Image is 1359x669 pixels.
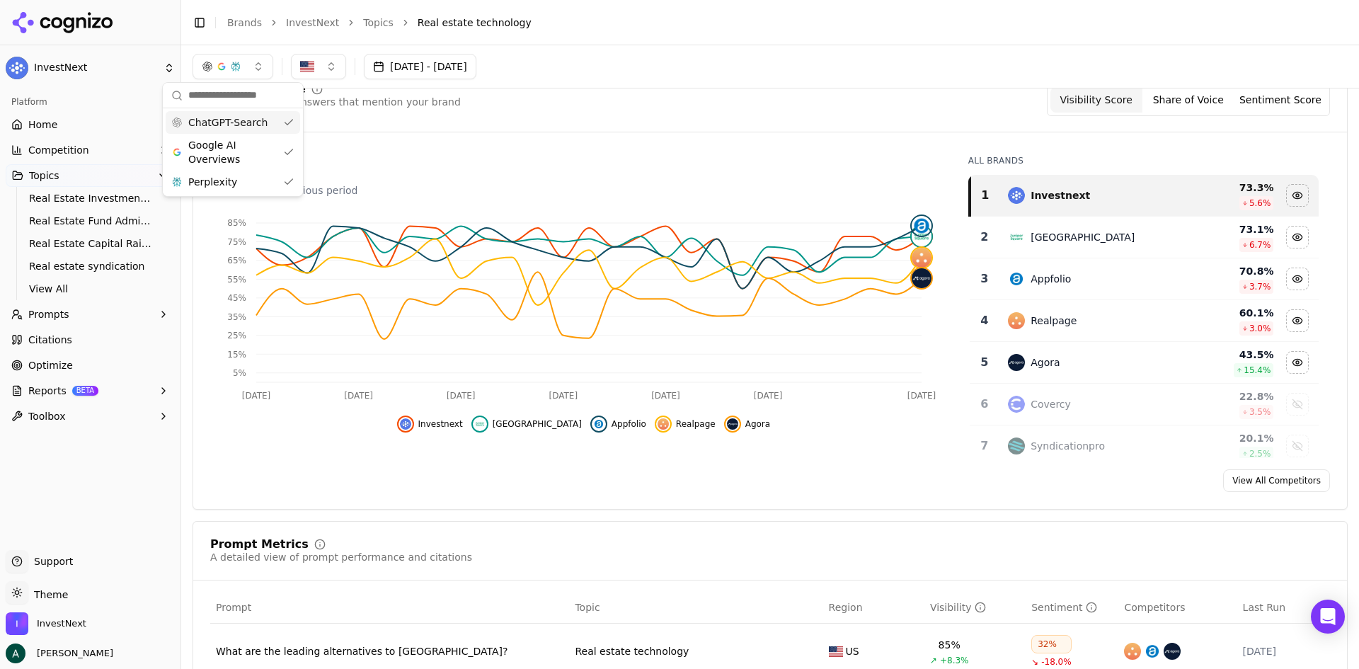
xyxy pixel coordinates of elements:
[29,236,152,251] span: Real Estate Capital Raising Software
[1031,600,1096,614] div: Sentiment
[29,214,152,228] span: Real Estate Fund Administration
[1249,448,1271,459] span: 2.5 %
[474,418,486,430] img: juniper square
[1249,198,1271,209] span: 5.6 %
[1124,600,1185,614] span: Competitors
[227,350,246,360] tspan: 15%
[970,175,1319,217] tr: 1investnextInvestnext73.3%5.6%Hide investnext data
[970,258,1319,300] tr: 3appfolioAppfolio70.8%3.7%Hide appfolio data
[188,115,268,130] span: ChatGPT-Search
[924,592,1026,624] th: brandMentionRate
[829,600,863,614] span: Region
[651,391,680,401] tspan: [DATE]
[1249,239,1271,251] span: 6.7 %
[210,84,306,95] div: Visibility Score
[6,612,28,635] img: InvestNext
[1031,635,1072,653] div: 32%
[1183,306,1273,320] div: 60.1 %
[575,644,689,658] a: Real estate technology
[829,646,843,657] img: US flag
[975,312,994,329] div: 4
[23,211,158,231] a: Real Estate Fund Administration
[6,113,175,136] a: Home
[6,379,175,402] button: ReportsBETA
[1031,272,1071,286] div: Appfolio
[418,16,532,30] span: Real estate technology
[29,168,59,183] span: Topics
[1050,87,1142,113] button: Visibility Score
[975,229,994,246] div: 2
[745,418,770,430] span: Agora
[28,589,68,600] span: Theme
[418,418,463,430] span: Investnext
[31,647,113,660] span: [PERSON_NAME]
[1008,229,1025,246] img: juniper square
[1223,469,1330,492] a: View All Competitors
[939,638,961,652] div: 85%
[575,600,600,614] span: Topic
[1118,592,1237,624] th: Competitors
[1311,600,1345,634] div: Open Intercom Messenger
[1144,643,1161,660] img: appfolio
[364,54,476,79] button: [DATE] - [DATE]
[912,216,931,236] img: appfolio
[1008,354,1025,371] img: agora
[1183,431,1273,445] div: 20.1 %
[216,644,563,658] a: What are the leading alternatives to [GEOGRAPHIC_DATA]?
[210,592,569,624] th: Prompt
[227,256,246,265] tspan: 65%
[975,354,994,371] div: 5
[727,418,738,430] img: agora
[1286,268,1309,290] button: Hide appfolio data
[242,391,271,401] tspan: [DATE]
[1008,312,1025,329] img: realpage
[188,175,237,189] span: Perplexity
[655,416,716,433] button: Hide realpage data
[549,391,578,401] tspan: [DATE]
[6,644,113,663] button: Open user button
[1183,222,1273,236] div: 73.1 %
[188,138,277,166] span: Google AI Overviews
[1008,187,1025,204] img: investnext
[29,259,152,273] span: Real estate syndication
[907,391,936,401] tspan: [DATE]
[1286,435,1309,457] button: Show syndicationpro data
[940,655,969,666] span: +8.3%
[37,617,86,630] span: InvestNext
[970,342,1319,384] tr: 5agoraAgora43.5%15.4%Hide agora data
[569,592,822,624] th: Topic
[1286,184,1309,207] button: Hide investnext data
[1249,406,1271,418] span: 3.5 %
[227,312,246,322] tspan: 35%
[227,237,246,247] tspan: 75%
[930,600,986,614] div: Visibility
[210,539,309,550] div: Prompt Metrics
[1183,264,1273,278] div: 70.8 %
[912,248,931,268] img: realpage
[1008,270,1025,287] img: appfolio
[363,16,394,30] a: Topics
[590,416,646,433] button: Hide appfolio data
[968,175,1319,668] div: Data table
[1286,351,1309,374] button: Hide agora data
[28,143,89,157] span: Competition
[658,418,669,430] img: realpage
[1008,396,1025,413] img: covercy
[227,293,246,303] tspan: 45%
[6,405,175,428] button: Toolbox
[1031,397,1071,411] div: Covercy
[1124,643,1141,660] img: realpage
[593,418,604,430] img: appfolio
[1041,656,1071,668] span: -18.0%
[1164,643,1181,660] img: agora
[6,644,25,663] img: Andrew Berg
[210,95,461,109] div: Percentage of AI answers that mention your brand
[72,386,98,396] span: BETA
[1286,226,1309,248] button: Hide juniper square data
[286,16,339,30] a: InvestNext
[1026,592,1118,624] th: sentiment
[1249,323,1271,334] span: 3.0 %
[28,118,57,132] span: Home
